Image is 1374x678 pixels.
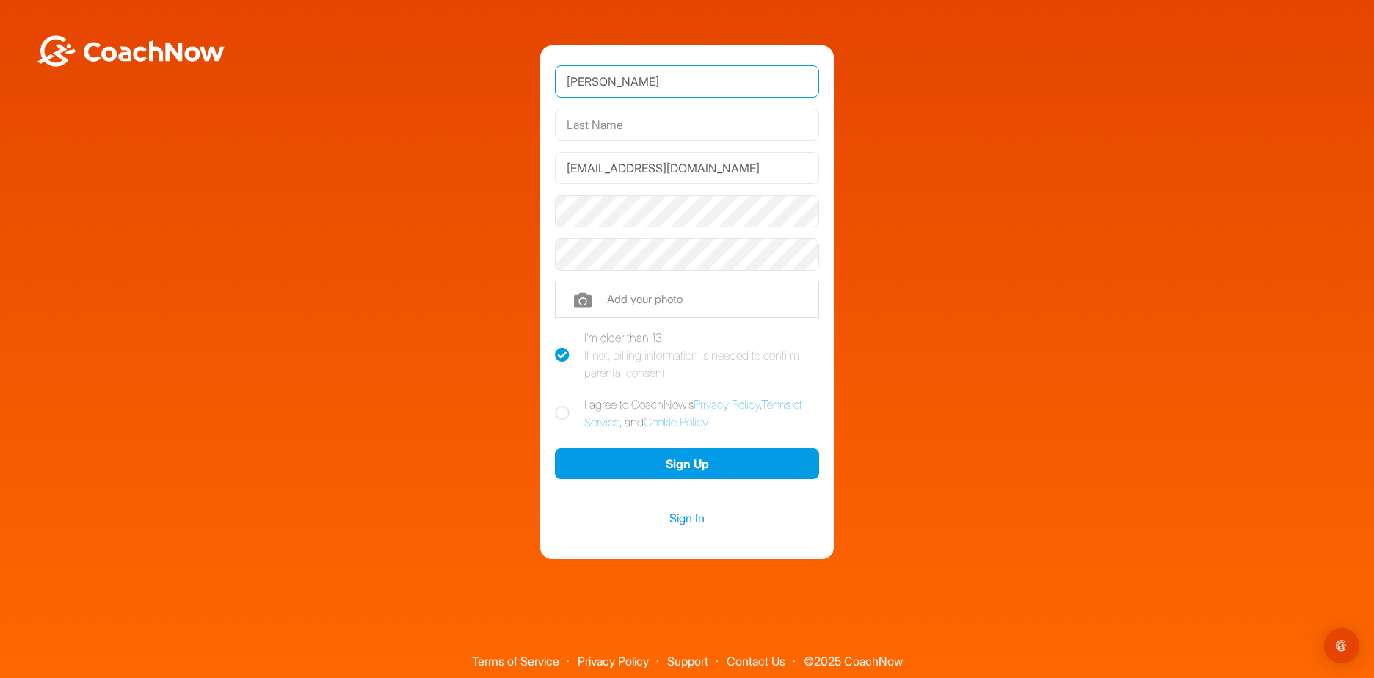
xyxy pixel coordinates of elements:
[555,109,819,141] input: Last Name
[796,644,910,667] span: © 2025 CoachNow
[694,397,760,412] a: Privacy Policy
[555,395,819,431] label: I agree to CoachNow's , , and .
[584,346,819,382] div: If not, billing information is needed to confirm parental consent.
[555,152,819,184] input: Email
[555,508,819,528] a: Sign In
[578,654,649,668] a: Privacy Policy
[555,65,819,98] input: First Name
[644,415,708,429] a: Cookie Policy
[35,35,226,67] img: BwLJSsUCoWCh5upNqxVrqldRgqLPVwmV24tXu5FoVAoFEpwwqQ3VIfuoInZCoVCoTD4vwADAC3ZFMkVEQFDAAAAAElFTkSuQmCC
[727,654,785,668] a: Contact Us
[584,329,819,382] div: I'm older than 13
[472,654,559,668] a: Terms of Service
[555,448,819,480] button: Sign Up
[1324,628,1359,663] div: Open Intercom Messenger
[584,397,802,429] a: Terms of Service
[667,654,708,668] a: Support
